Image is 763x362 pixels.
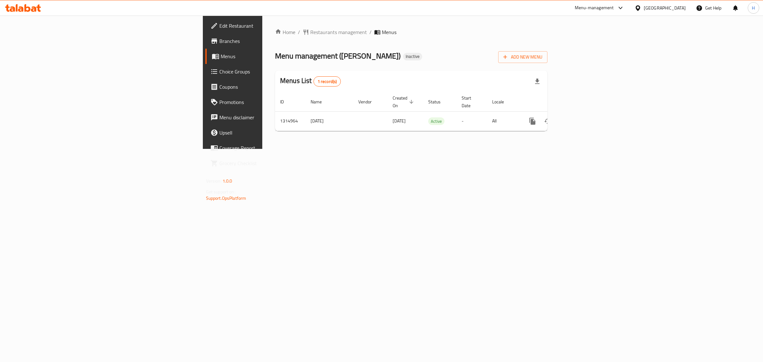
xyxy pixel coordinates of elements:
[219,159,325,167] span: Grocery Checklist
[540,114,555,129] button: Change Status
[644,4,686,11] div: [GEOGRAPHIC_DATA]
[314,79,341,85] span: 1 record(s)
[530,74,545,89] div: Export file
[462,94,479,109] span: Start Date
[205,110,330,125] a: Menu disclaimer
[205,49,330,64] a: Menus
[219,98,325,106] span: Promotions
[525,114,540,129] button: more
[205,156,330,171] a: Grocery Checklist
[219,68,325,75] span: Choice Groups
[498,51,547,63] button: Add New Menu
[219,144,325,152] span: Coverage Report
[575,4,614,12] div: Menu-management
[403,54,422,59] span: Inactive
[311,98,330,106] span: Name
[206,194,246,202] a: Support.OpsPlatform
[492,98,512,106] span: Locale
[205,94,330,110] a: Promotions
[393,94,416,109] span: Created On
[275,28,547,36] nav: breadcrumb
[219,83,325,91] span: Coupons
[221,52,325,60] span: Menus
[275,49,401,63] span: Menu management ( [PERSON_NAME] )
[219,114,325,121] span: Menu disclaimer
[393,117,406,125] span: [DATE]
[428,118,444,125] span: Active
[219,129,325,136] span: Upsell
[223,177,232,185] span: 1.0.0
[310,28,367,36] span: Restaurants management
[358,98,380,106] span: Vendor
[752,4,755,11] span: H
[205,18,330,33] a: Edit Restaurant
[428,98,449,106] span: Status
[457,111,487,131] td: -
[403,53,422,60] div: Inactive
[205,79,330,94] a: Coupons
[382,28,396,36] span: Menus
[219,37,325,45] span: Branches
[303,28,367,36] a: Restaurants management
[280,98,292,106] span: ID
[520,92,591,112] th: Actions
[205,33,330,49] a: Branches
[205,64,330,79] a: Choice Groups
[206,177,222,185] span: Version:
[206,188,235,196] span: Get support on:
[205,140,330,156] a: Coverage Report
[205,125,330,140] a: Upsell
[503,53,542,61] span: Add New Menu
[487,111,520,131] td: All
[280,76,341,87] h2: Menus List
[313,76,341,87] div: Total records count
[219,22,325,30] span: Edit Restaurant
[275,92,591,131] table: enhanced table
[428,117,444,125] div: Active
[369,28,372,36] li: /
